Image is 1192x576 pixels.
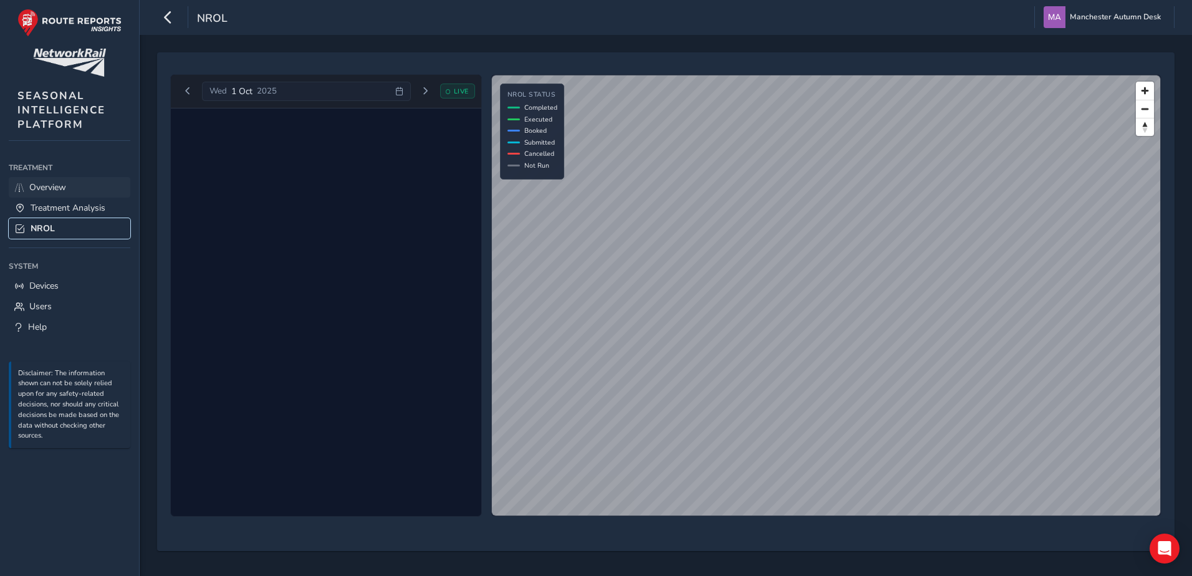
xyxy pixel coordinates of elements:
div: System [9,257,130,276]
button: Next day [415,84,436,99]
div: Open Intercom Messenger [1150,534,1180,564]
span: 1 Oct [231,85,252,97]
span: SEASONAL INTELLIGENCE PLATFORM [17,89,105,132]
span: 2025 [257,85,277,97]
span: Executed [524,115,552,124]
a: Treatment Analysis [9,198,130,218]
span: Wed [209,85,227,97]
span: Devices [29,280,59,292]
span: NROL [31,223,55,234]
span: Cancelled [524,149,554,158]
div: Treatment [9,158,130,177]
img: diamond-layout [1044,6,1065,28]
a: Help [9,317,130,337]
span: Users [29,300,52,312]
button: Zoom in [1136,82,1154,100]
a: Users [9,296,130,317]
a: NROL [9,218,130,239]
button: Manchester Autumn Desk [1044,6,1165,28]
p: Disclaimer: The information shown can not be solely relied upon for any safety-related decisions,... [18,368,124,442]
span: Submitted [524,138,555,147]
a: Devices [9,276,130,296]
span: Not Run [524,161,549,170]
img: customer logo [33,49,106,77]
button: Zoom out [1136,100,1154,118]
span: Treatment Analysis [31,202,105,214]
span: Booked [524,126,547,135]
span: LIVE [454,87,469,96]
h4: NROL Status [507,91,557,99]
button: Previous day [178,84,198,99]
canvas: Map [492,75,1160,516]
span: Completed [524,103,557,112]
button: Reset bearing to north [1136,118,1154,136]
span: Manchester Autumn Desk [1070,6,1161,28]
img: rr logo [17,9,122,37]
span: Overview [29,181,66,193]
span: Help [28,321,47,333]
span: NROL [197,11,228,28]
a: Overview [9,177,130,198]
